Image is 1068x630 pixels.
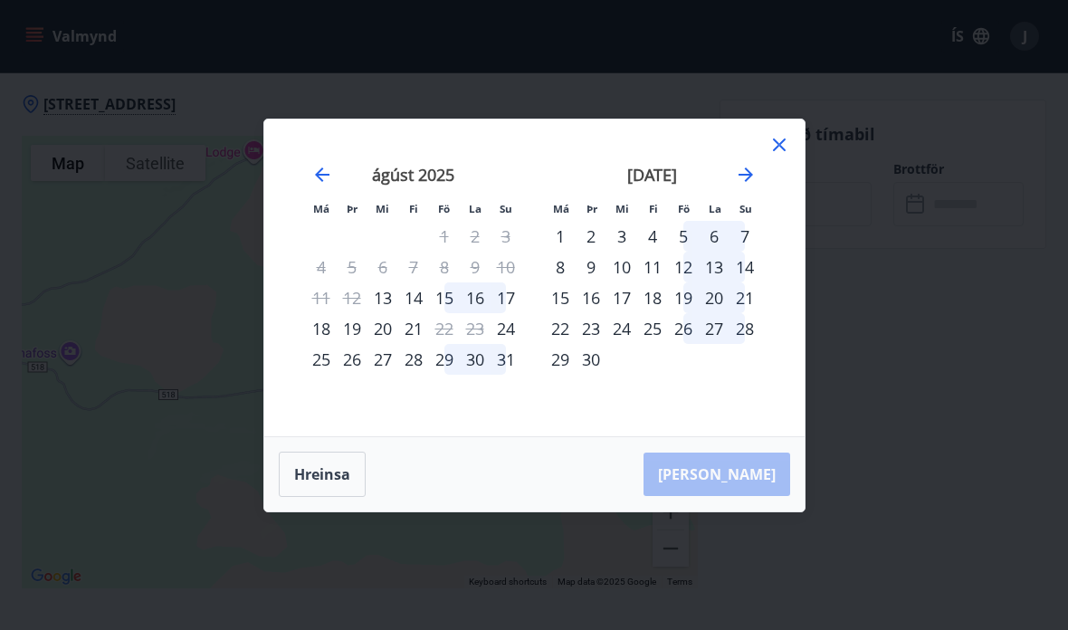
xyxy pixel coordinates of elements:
div: Aðeins innritun í boði [367,282,398,313]
button: Hreinsa [279,452,366,497]
small: Fi [649,202,658,215]
div: 10 [606,252,637,282]
div: 27 [367,344,398,375]
div: 19 [668,282,699,313]
small: Mi [615,202,629,215]
small: Fi [409,202,418,215]
div: 16 [576,282,606,313]
small: Su [739,202,752,215]
div: 30 [576,344,606,375]
td: Choose laugardagur, 16. ágúst 2025 as your check-in date. It’s available. [460,282,491,313]
td: Not available. mánudagur, 11. ágúst 2025 [306,282,337,313]
td: Choose þriðjudagur, 23. september 2025 as your check-in date. It’s available. [576,313,606,344]
small: Má [553,202,569,215]
small: Fö [678,202,690,215]
small: Su [500,202,512,215]
td: Choose laugardagur, 6. september 2025 as your check-in date. It’s available. [699,221,729,252]
td: Choose fimmtudagur, 25. september 2025 as your check-in date. It’s available. [637,313,668,344]
td: Choose fimmtudagur, 14. ágúst 2025 as your check-in date. It’s available. [398,282,429,313]
div: 11 [637,252,668,282]
td: Choose sunnudagur, 21. september 2025 as your check-in date. It’s available. [729,282,760,313]
td: Choose laugardagur, 20. september 2025 as your check-in date. It’s available. [699,282,729,313]
div: Move backward to switch to the previous month. [311,164,333,186]
strong: [DATE] [627,164,677,186]
div: 25 [306,344,337,375]
td: Not available. þriðjudagur, 12. ágúst 2025 [337,282,367,313]
div: 16 [460,282,491,313]
td: Choose sunnudagur, 28. september 2025 as your check-in date. It’s available. [729,313,760,344]
div: 2 [576,221,606,252]
div: 15 [545,282,576,313]
div: 27 [699,313,729,344]
td: Not available. fimmtudagur, 7. ágúst 2025 [398,252,429,282]
div: 13 [699,252,729,282]
td: Choose föstudagur, 29. ágúst 2025 as your check-in date. It’s available. [429,344,460,375]
div: 5 [668,221,699,252]
div: 12 [668,252,699,282]
td: Choose þriðjudagur, 2. september 2025 as your check-in date. It’s available. [576,221,606,252]
td: Choose þriðjudagur, 30. september 2025 as your check-in date. It’s available. [576,344,606,375]
div: 15 [429,282,460,313]
td: Choose mánudagur, 22. september 2025 as your check-in date. It’s available. [545,313,576,344]
td: Not available. sunnudagur, 3. ágúst 2025 [491,221,521,252]
td: Not available. laugardagur, 9. ágúst 2025 [460,252,491,282]
div: 20 [699,282,729,313]
td: Choose mánudagur, 29. september 2025 as your check-in date. It’s available. [545,344,576,375]
td: Choose sunnudagur, 7. september 2025 as your check-in date. It’s available. [729,221,760,252]
div: 22 [545,313,576,344]
div: 29 [429,344,460,375]
td: Choose laugardagur, 30. ágúst 2025 as your check-in date. It’s available. [460,344,491,375]
div: 25 [637,313,668,344]
td: Not available. föstudagur, 8. ágúst 2025 [429,252,460,282]
div: 18 [637,282,668,313]
div: 26 [668,313,699,344]
div: 3 [606,221,637,252]
td: Choose þriðjudagur, 19. ágúst 2025 as your check-in date. It’s available. [337,313,367,344]
div: 18 [306,313,337,344]
td: Not available. miðvikudagur, 6. ágúst 2025 [367,252,398,282]
td: Choose mánudagur, 1. september 2025 as your check-in date. It’s available. [545,221,576,252]
td: Choose sunnudagur, 17. ágúst 2025 as your check-in date. It’s available. [491,282,521,313]
div: 28 [398,344,429,375]
div: 17 [491,282,521,313]
div: 31 [491,344,521,375]
td: Choose föstudagur, 26. september 2025 as your check-in date. It’s available. [668,313,699,344]
div: 17 [606,282,637,313]
div: 23 [576,313,606,344]
div: 21 [398,313,429,344]
td: Choose þriðjudagur, 16. september 2025 as your check-in date. It’s available. [576,282,606,313]
div: 6 [699,221,729,252]
td: Choose miðvikudagur, 27. ágúst 2025 as your check-in date. It’s available. [367,344,398,375]
div: 26 [337,344,367,375]
td: Not available. laugardagur, 23. ágúst 2025 [460,313,491,344]
div: 29 [545,344,576,375]
div: 9 [576,252,606,282]
td: Choose laugardagur, 13. september 2025 as your check-in date. It’s available. [699,252,729,282]
td: Choose sunnudagur, 24. ágúst 2025 as your check-in date. It’s available. [491,313,521,344]
td: Choose miðvikudagur, 20. ágúst 2025 as your check-in date. It’s available. [367,313,398,344]
td: Not available. þriðjudagur, 5. ágúst 2025 [337,252,367,282]
div: 19 [337,313,367,344]
td: Choose fimmtudagur, 18. september 2025 as your check-in date. It’s available. [637,282,668,313]
div: 14 [729,252,760,282]
td: Not available. föstudagur, 22. ágúst 2025 [429,313,460,344]
td: Choose miðvikudagur, 13. ágúst 2025 as your check-in date. It’s available. [367,282,398,313]
div: 8 [545,252,576,282]
td: Choose mánudagur, 15. september 2025 as your check-in date. It’s available. [545,282,576,313]
strong: ágúst 2025 [372,164,454,186]
td: Not available. sunnudagur, 10. ágúst 2025 [491,252,521,282]
td: Not available. laugardagur, 2. ágúst 2025 [460,221,491,252]
div: 30 [460,344,491,375]
small: Þr [586,202,597,215]
small: Mi [376,202,389,215]
td: Choose fimmtudagur, 11. september 2025 as your check-in date. It’s available. [637,252,668,282]
div: 7 [729,221,760,252]
td: Choose þriðjudagur, 9. september 2025 as your check-in date. It’s available. [576,252,606,282]
div: 28 [729,313,760,344]
td: Choose mánudagur, 8. september 2025 as your check-in date. It’s available. [545,252,576,282]
small: Þr [347,202,358,215]
div: 1 [545,221,576,252]
td: Choose sunnudagur, 31. ágúst 2025 as your check-in date. It’s available. [491,344,521,375]
div: 14 [398,282,429,313]
td: Choose föstudagur, 19. september 2025 as your check-in date. It’s available. [668,282,699,313]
